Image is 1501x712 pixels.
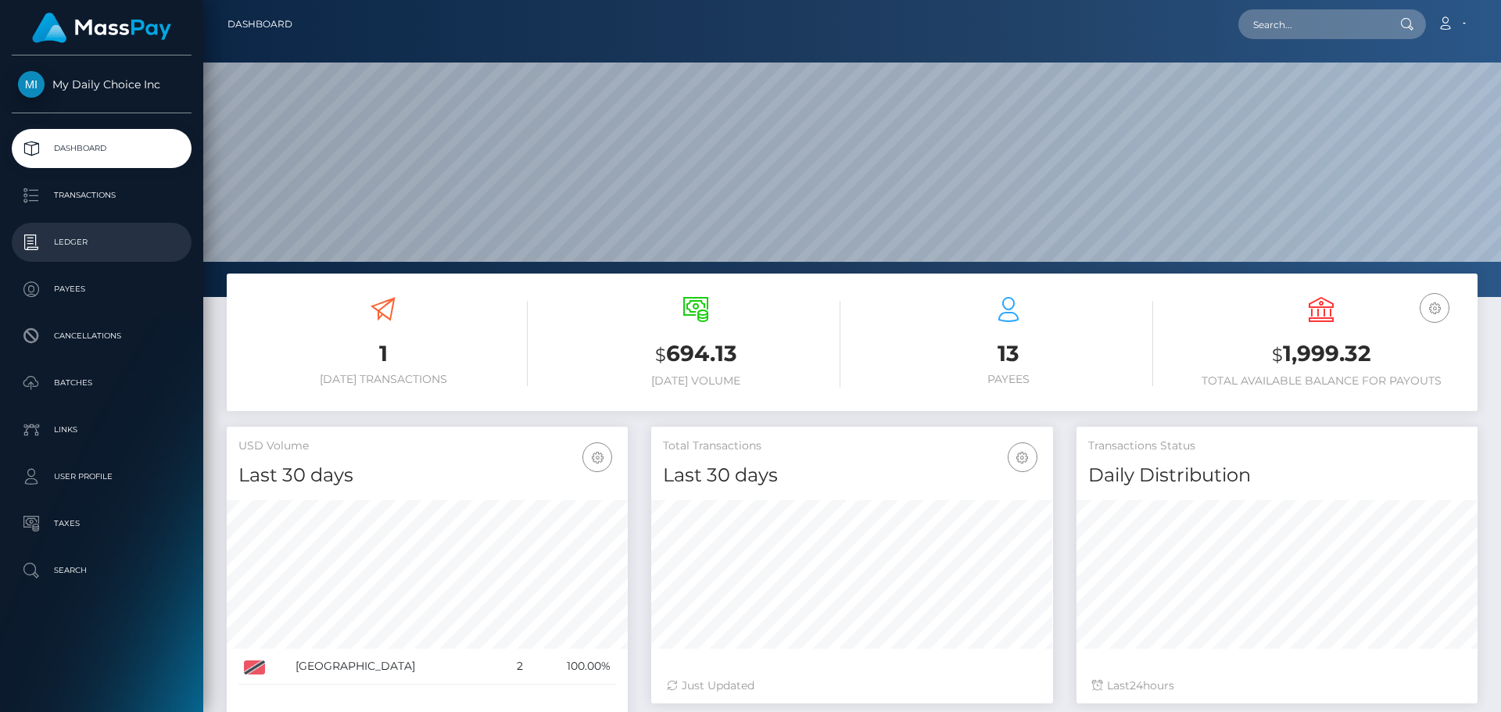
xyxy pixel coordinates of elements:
img: MassPay Logo [32,13,171,43]
a: Payees [12,270,192,309]
p: Ledger [18,231,185,254]
p: Search [18,559,185,582]
h6: Total Available Balance for Payouts [1177,374,1466,388]
a: Batches [12,363,192,403]
a: Links [12,410,192,449]
h4: Last 30 days [663,462,1041,489]
input: Search... [1238,9,1385,39]
h6: Payees [864,373,1153,386]
a: Transactions [12,176,192,215]
span: My Daily Choice Inc [12,77,192,91]
h6: [DATE] Transactions [238,373,528,386]
a: User Profile [12,457,192,496]
a: Cancellations [12,317,192,356]
span: 24 [1130,678,1143,692]
div: Last hours [1092,678,1462,694]
h6: [DATE] Volume [551,374,840,388]
img: TT.png [244,660,265,674]
a: Taxes [12,504,192,543]
p: Transactions [18,184,185,207]
h3: 1,999.32 [1177,338,1466,370]
p: Batches [18,371,185,395]
small: $ [655,344,666,366]
div: Just Updated [667,678,1037,694]
h5: USD Volume [238,438,616,454]
h3: 694.13 [551,338,840,370]
h3: 13 [864,338,1153,369]
h5: Total Transactions [663,438,1041,454]
small: $ [1272,344,1283,366]
p: Dashboard [18,137,185,160]
h5: Transactions Status [1088,438,1466,454]
p: Links [18,418,185,442]
img: My Daily Choice Inc [18,71,45,98]
a: Ledger [12,223,192,262]
td: 2 [500,649,528,685]
a: Dashboard [12,129,192,168]
h4: Last 30 days [238,462,616,489]
h3: 1 [238,338,528,369]
p: Payees [18,277,185,301]
p: User Profile [18,465,185,488]
p: Taxes [18,512,185,535]
td: 100.00% [528,649,617,685]
h4: Daily Distribution [1088,462,1466,489]
a: Dashboard [227,8,292,41]
a: Search [12,551,192,590]
td: [GEOGRAPHIC_DATA] [290,649,500,685]
p: Cancellations [18,324,185,348]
